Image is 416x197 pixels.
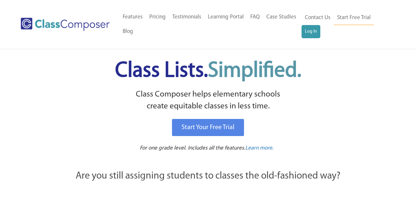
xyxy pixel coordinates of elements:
p: Class Composer helps elementary schools create equitable classes in less time. [39,89,377,113]
nav: Header Menu [302,11,390,38]
a: Blog [119,24,136,39]
span: Class Lists. [115,60,301,82]
a: Contact Us [302,11,334,25]
a: Testimonials [169,10,205,24]
span: Simplified. [208,60,301,82]
a: Start Your Free Trial [172,119,244,136]
a: FAQ [247,10,263,24]
span: Learn more. [245,145,274,151]
a: Log In [302,25,320,38]
a: Start Free Trial [334,11,374,25]
a: Learning Portal [205,10,247,24]
a: Learn more. [245,144,274,153]
img: Class Composer [21,18,110,31]
a: Case Studies [263,10,300,24]
p: Are you still assigning students to classes the old-fashioned way? [40,169,376,183]
a: Pricing [146,10,169,24]
span: Start Your Free Trial [182,124,234,131]
nav: Header Menu [119,10,302,39]
span: For one grade level. Includes all the features. [140,145,245,151]
a: Features [119,10,146,24]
